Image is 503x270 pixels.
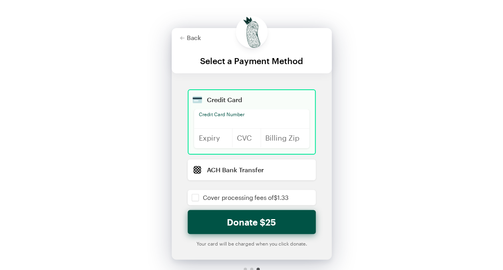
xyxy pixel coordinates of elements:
div: Select a Payment Method [180,56,324,65]
iframe: Secure card number input frame [199,117,305,126]
iframe: Secure postal code input frame [265,135,305,145]
button: Back [180,34,201,41]
button: Donate $25 [188,210,316,234]
div: Your card will be charged when you click donate. [188,240,316,247]
iframe: Secure expiration date input frame [199,135,228,145]
iframe: Secure CVC input frame [237,135,256,145]
div: Credit Card [207,97,309,103]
